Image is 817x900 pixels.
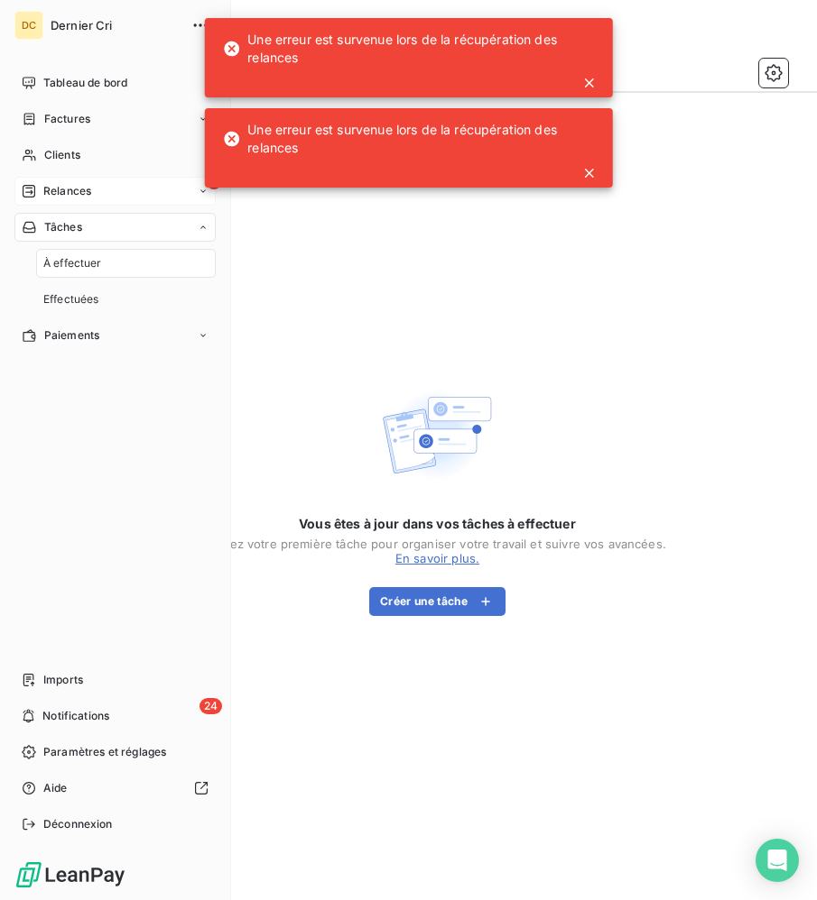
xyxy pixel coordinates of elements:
span: Déconnexion [43,816,113,832]
span: Paramètres et réglages [43,744,166,760]
div: Créez votre première tâche pour organiser votre travail et suivre vos avancées. [209,537,666,551]
span: Tableau de bord [43,75,127,91]
span: Tâches [44,219,82,235]
img: Logo LeanPay [14,860,126,889]
span: Aide [43,780,68,796]
span: Imports [43,672,83,688]
button: Créer une tâche [369,587,506,616]
span: À effectuer [43,255,102,271]
span: 24 [200,698,222,714]
span: Paiements [44,327,99,344]
a: Aide [14,774,216,803]
span: Relances [43,183,91,199]
span: Notifications [42,708,109,724]
div: Une erreur est survenue lors de la récupération des relances [222,114,599,164]
a: En savoir plus. [395,551,479,565]
div: Une erreur est survenue lors de la récupération des relances [222,23,599,74]
div: Open Intercom Messenger [756,839,799,882]
span: Effectuées [43,291,99,308]
img: Empty state [379,378,495,493]
span: Dernier Cri [51,18,181,32]
span: Clients [44,147,80,163]
div: DC [14,11,43,40]
span: Vous êtes à jour dans vos tâches à effectuer [299,515,576,533]
span: Factures [44,111,90,127]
